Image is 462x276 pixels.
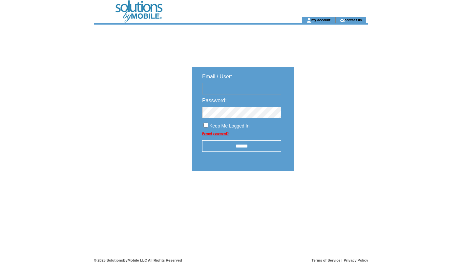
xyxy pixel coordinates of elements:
[306,18,311,23] img: account_icon.gif
[340,18,345,23] img: contact_us_icon.gif
[311,18,330,22] a: my account
[342,258,343,262] span: |
[202,132,229,135] a: Forgot password?
[345,18,362,22] a: contact us
[344,258,368,262] a: Privacy Policy
[313,187,346,196] img: transparent.png
[202,98,227,103] span: Password:
[94,258,182,262] span: © 2025 SolutionsByMobile LLC All Rights Reserved
[209,123,249,128] span: Keep Me Logged In
[312,258,341,262] a: Terms of Service
[202,74,232,79] span: Email / User:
